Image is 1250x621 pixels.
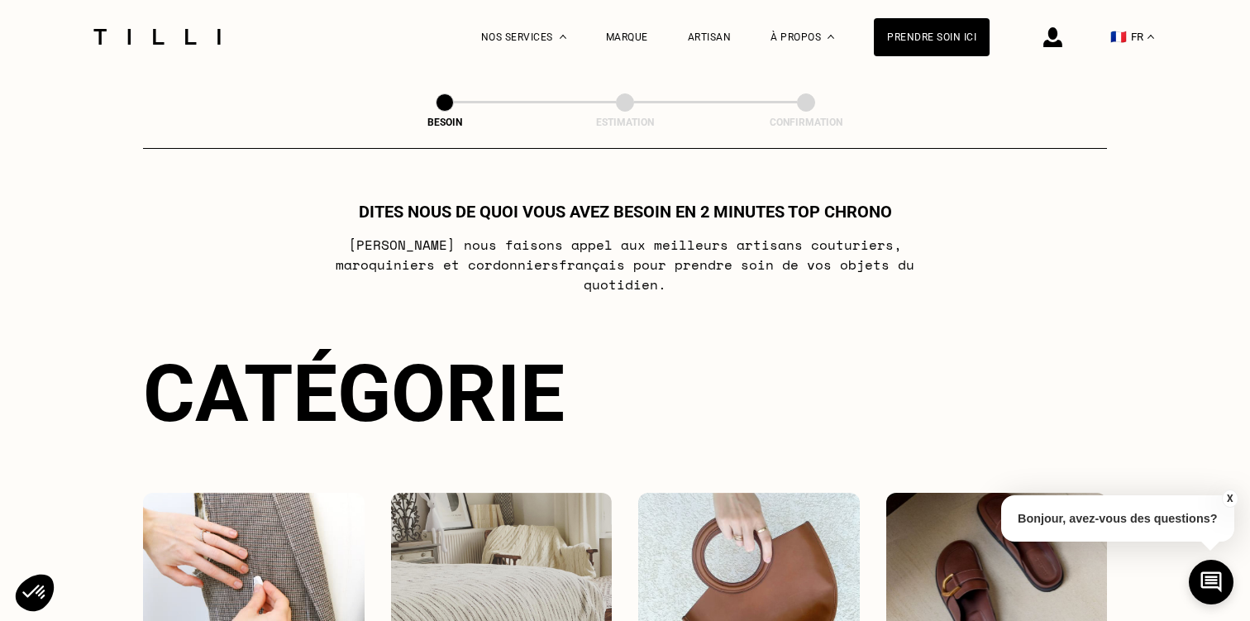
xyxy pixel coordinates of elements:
[362,117,527,128] div: Besoin
[359,202,892,222] h1: Dites nous de quoi vous avez besoin en 2 minutes top chrono
[1221,490,1238,508] button: X
[1110,29,1127,45] span: 🇫🇷
[828,35,834,39] img: Menu déroulant à propos
[560,35,566,39] img: Menu déroulant
[88,29,227,45] img: Logo du service de couturière Tilli
[874,18,990,56] a: Prendre soin ici
[1147,35,1154,39] img: menu déroulant
[542,117,708,128] div: Estimation
[1001,495,1234,542] p: Bonjour, avez-vous des questions?
[298,235,953,294] p: [PERSON_NAME] nous faisons appel aux meilleurs artisans couturiers , maroquiniers et cordonniers ...
[1043,27,1062,47] img: icône connexion
[688,31,732,43] a: Artisan
[723,117,889,128] div: Confirmation
[143,347,1107,440] div: Catégorie
[606,31,648,43] a: Marque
